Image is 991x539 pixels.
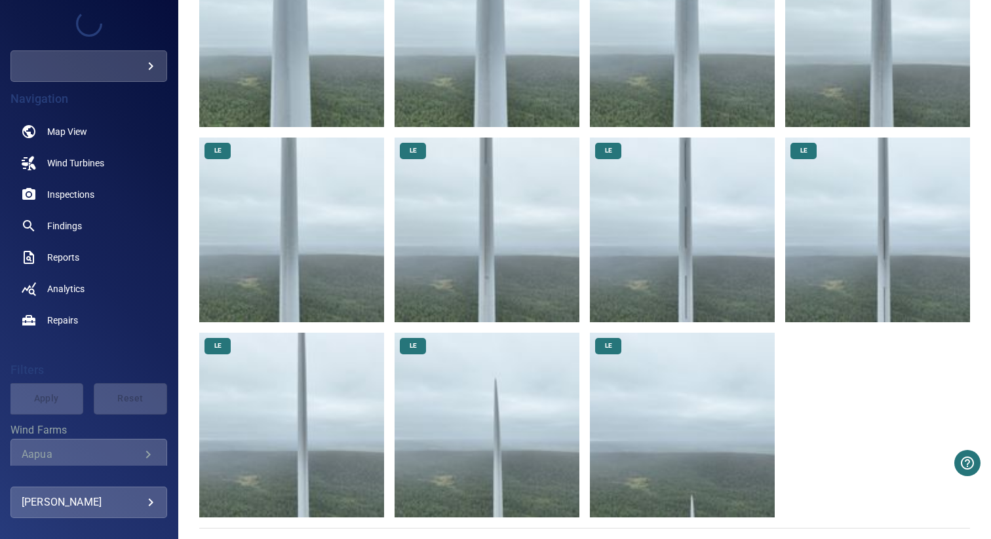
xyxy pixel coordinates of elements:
a: reports noActive [10,242,167,273]
span: Findings [47,219,82,232]
a: findings noActive [10,210,167,242]
span: LE [402,341,425,350]
span: Reports [47,251,79,264]
a: windturbines noActive [10,147,167,179]
span: Map View [47,125,87,138]
a: map noActive [10,116,167,147]
a: repairs noActive [10,305,167,336]
span: Wind Turbines [47,157,104,170]
span: Analytics [47,282,85,295]
span: Repairs [47,314,78,327]
h4: Filters [10,363,167,377]
span: Inspections [47,188,94,201]
span: LE [206,341,229,350]
span: LE [792,146,815,155]
span: LE [402,146,425,155]
div: kompactaapua [10,50,167,82]
span: LE [206,146,229,155]
span: LE [597,341,620,350]
a: analytics noActive [10,273,167,305]
a: inspections noActive [10,179,167,210]
div: Wind Farms [10,439,167,470]
label: Wind Farms [10,425,167,436]
div: [PERSON_NAME] [22,492,156,513]
div: Aapua [22,448,140,460]
h4: Navigation [10,92,167,105]
span: LE [597,146,620,155]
